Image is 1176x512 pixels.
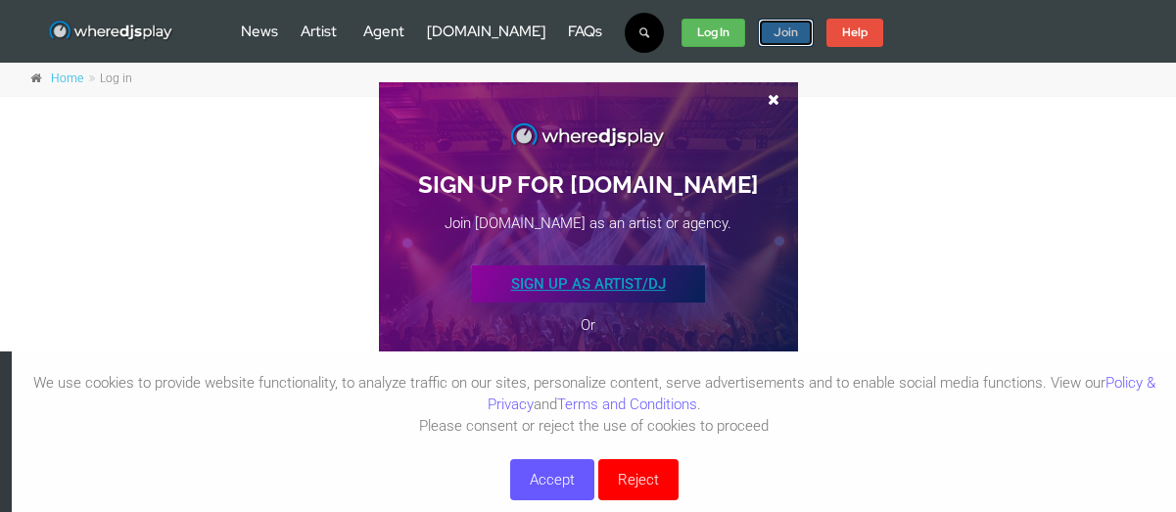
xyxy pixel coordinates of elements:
[826,19,883,48] a: Help
[12,372,1176,437] p: We use cookies to provide website functionality, to analyze traffic on our sites, personalize con...
[86,70,132,88] li: Log in
[557,396,697,413] a: Terms and Conditions
[682,19,745,48] a: Log In
[418,212,759,234] p: Join [DOMAIN_NAME] as an artist or agency.
[510,459,594,500] button: Accept
[488,374,1155,413] a: Policy & Privacy
[51,71,83,85] a: Home
[418,314,759,336] p: Or
[363,22,404,41] a: Agent
[568,22,602,41] a: FAQs
[842,24,868,40] strong: Help
[48,20,174,44] img: WhereDJsPlay
[418,171,759,200] h2: SIGN UP FOR [DOMAIN_NAME]
[427,22,545,41] a: [DOMAIN_NAME]
[758,19,814,48] a: Join
[598,459,679,500] button: Reject
[241,22,278,41] a: News
[472,265,705,303] a: SIGN UP AS ARTIST/DJ
[774,24,798,40] strong: Join
[301,22,337,41] a: Artist
[509,121,667,152] img: WhereDJsPlay Logo
[697,24,729,40] strong: Log In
